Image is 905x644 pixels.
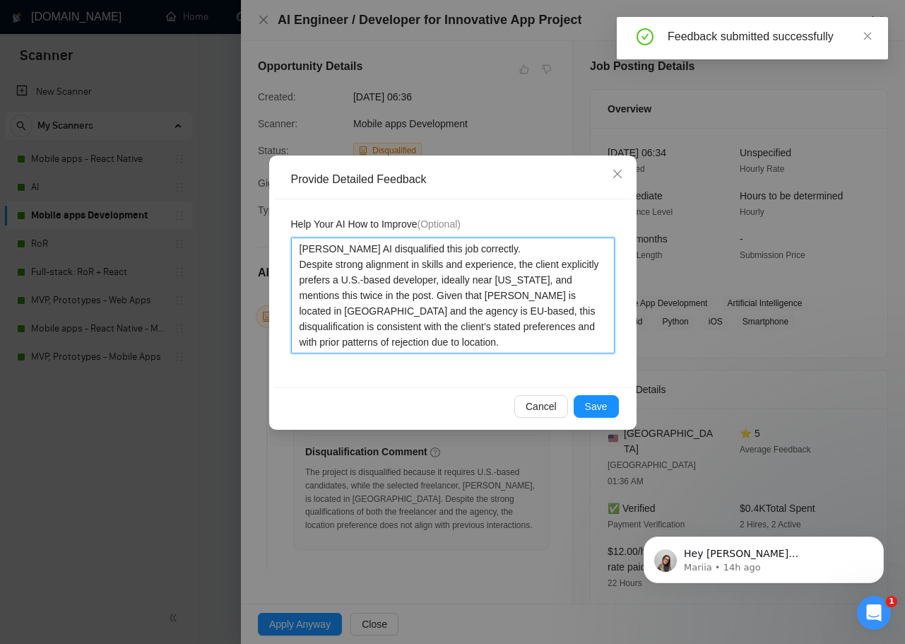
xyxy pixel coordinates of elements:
span: Save [585,399,608,414]
iframe: Intercom notifications message [622,507,905,606]
span: Help Your AI How to Improve [291,216,461,232]
iframe: Intercom live chat [857,596,891,630]
span: 1 [886,596,897,607]
textarea: [PERSON_NAME] AI disqualified this job correctly. Despite strong alignment in skills and experien... [291,238,615,353]
span: close [612,168,623,180]
span: close [863,31,873,41]
button: Close [598,156,637,194]
button: Cancel [514,395,568,418]
div: Feedback submitted successfully [668,28,871,45]
button: Save [574,395,619,418]
span: (Optional) [418,218,461,230]
span: check-circle [637,28,653,45]
div: Provide Detailed Feedback [291,172,625,187]
span: Cancel [526,399,557,414]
